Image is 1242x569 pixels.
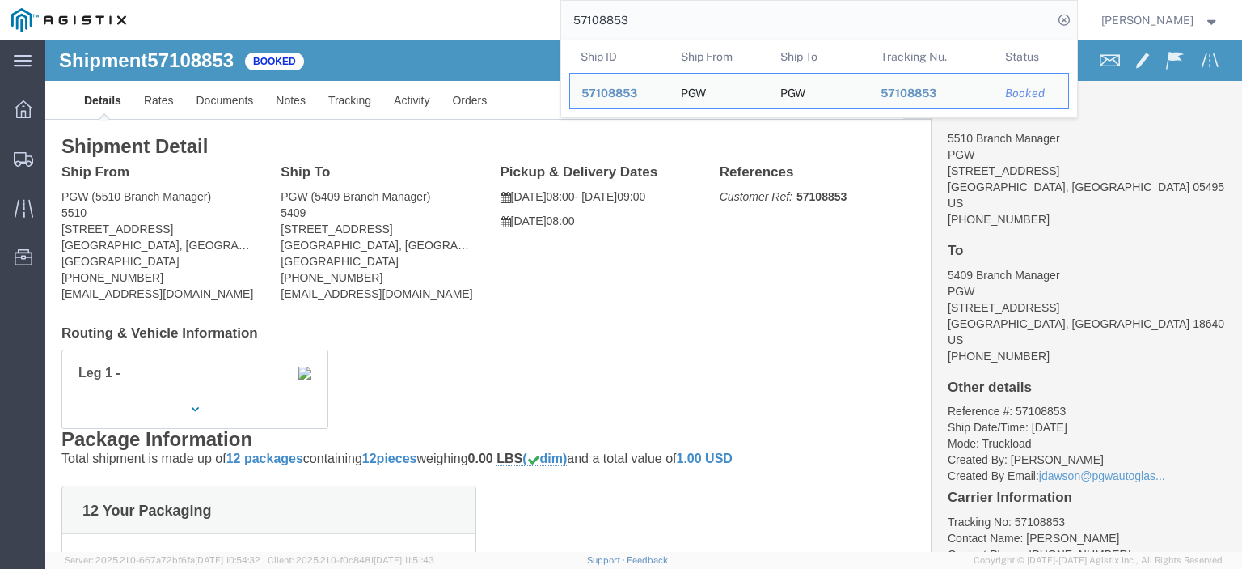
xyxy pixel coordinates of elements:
[587,555,627,565] a: Support
[680,74,705,108] div: PGW
[868,40,994,73] th: Tracking Nu.
[627,555,668,565] a: Feedback
[1100,11,1220,30] button: [PERSON_NAME]
[374,555,434,565] span: [DATE] 11:51:43
[974,554,1223,567] span: Copyright © [DATE]-[DATE] Agistix Inc., All Rights Reserved
[569,40,1077,117] table: Search Results
[1101,11,1193,29] span: Jesse Jordan
[1005,85,1057,102] div: Booked
[561,1,1053,40] input: Search for shipment number, reference number
[569,40,670,73] th: Ship ID
[11,8,126,32] img: logo
[880,87,936,100] span: 57108853
[65,555,260,565] span: Server: 2025.21.0-667a72bf6fa
[581,85,658,102] div: 57108853
[780,74,805,108] div: PGW
[769,40,869,73] th: Ship To
[880,85,982,102] div: 57108853
[581,87,637,100] span: 57108853
[268,555,434,565] span: Client: 2025.21.0-f0c8481
[195,555,260,565] span: [DATE] 10:54:32
[994,40,1069,73] th: Status
[669,40,769,73] th: Ship From
[45,40,1242,552] iframe: FS Legacy Container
